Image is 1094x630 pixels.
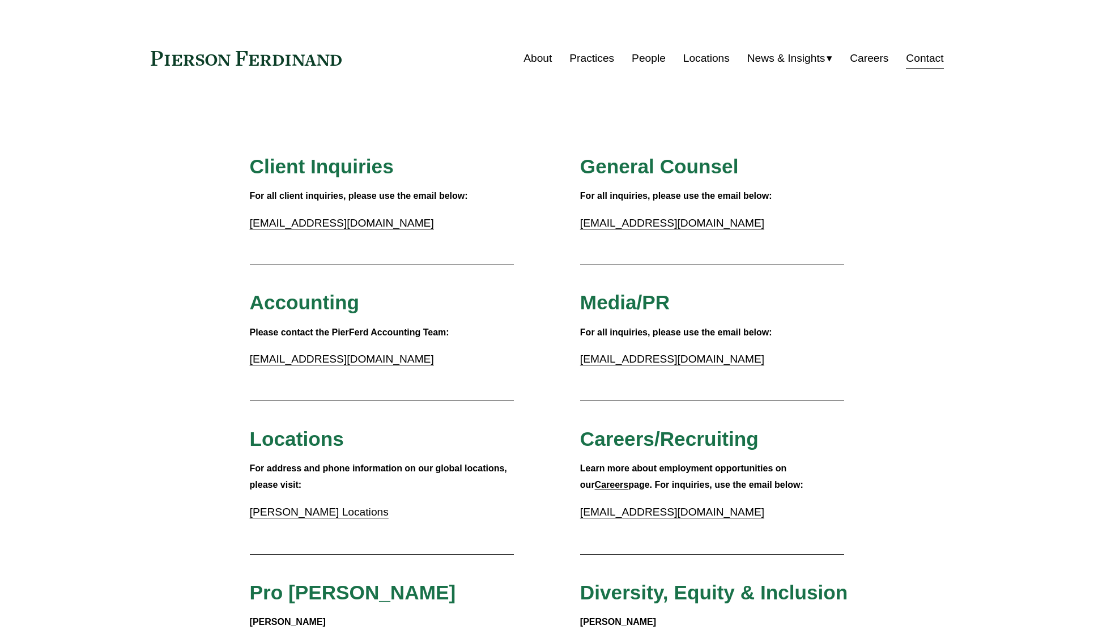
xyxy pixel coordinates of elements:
[580,581,848,603] span: Diversity, Equity & Inclusion
[250,506,389,518] a: [PERSON_NAME] Locations
[250,191,468,201] strong: For all client inquiries, please use the email below:
[250,291,360,313] span: Accounting
[580,291,670,313] span: Media/PR
[595,480,629,489] a: Careers
[747,49,825,69] span: News & Insights
[250,217,434,229] a: [EMAIL_ADDRESS][DOMAIN_NAME]
[850,48,888,69] a: Careers
[250,463,510,489] strong: For address and phone information on our global locations, please visit:
[628,480,803,489] strong: page. For inquiries, use the email below:
[580,217,764,229] a: [EMAIL_ADDRESS][DOMAIN_NAME]
[580,428,759,450] span: Careers/Recruiting
[747,48,833,69] a: folder dropdown
[250,327,449,337] strong: Please contact the PierFerd Accounting Team:
[580,617,656,627] strong: [PERSON_NAME]
[580,191,772,201] strong: For all inquiries, please use the email below:
[250,155,394,177] span: Client Inquiries
[250,353,434,365] a: [EMAIL_ADDRESS][DOMAIN_NAME]
[683,48,730,69] a: Locations
[580,506,764,518] a: [EMAIL_ADDRESS][DOMAIN_NAME]
[580,353,764,365] a: [EMAIL_ADDRESS][DOMAIN_NAME]
[906,48,943,69] a: Contact
[523,48,552,69] a: About
[580,327,772,337] strong: For all inquiries, please use the email below:
[250,428,344,450] span: Locations
[580,155,739,177] span: General Counsel
[569,48,614,69] a: Practices
[250,581,456,603] span: Pro [PERSON_NAME]
[632,48,666,69] a: People
[580,463,789,489] strong: Learn more about employment opportunities on our
[250,617,326,627] strong: [PERSON_NAME]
